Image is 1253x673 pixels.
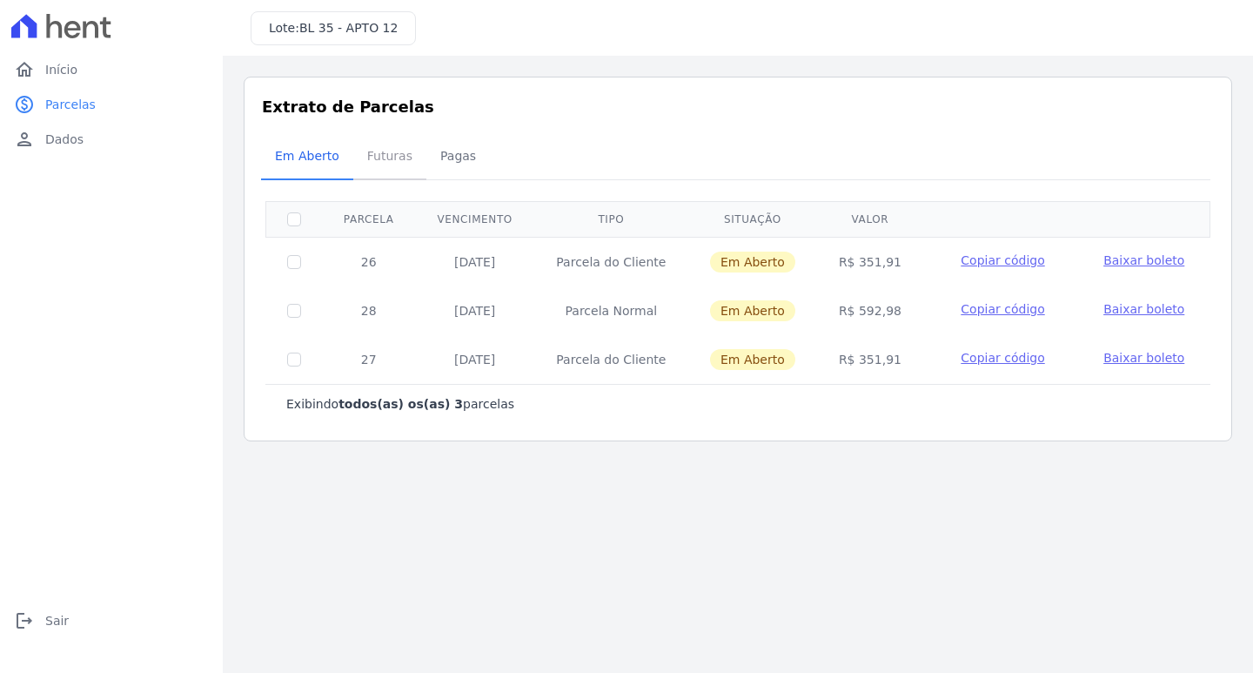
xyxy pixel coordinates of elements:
i: logout [14,610,35,631]
a: Pagas [426,135,490,180]
td: 26 [322,237,415,286]
td: 28 [322,286,415,335]
button: Copiar código [944,349,1062,367]
a: paidParcelas [7,87,216,122]
a: Baixar boleto [1103,300,1184,318]
span: Parcelas [45,96,96,113]
td: Parcela Normal [534,286,688,335]
td: R$ 351,91 [817,237,923,286]
td: Parcela do Cliente [534,335,688,384]
a: Futuras [353,135,426,180]
th: Valor [817,201,923,237]
th: Tipo [534,201,688,237]
i: home [14,59,35,80]
span: Dados [45,131,84,148]
span: Baixar boleto [1103,253,1184,267]
h3: Lote: [269,19,398,37]
span: BL 35 - APTO 12 [299,21,398,35]
span: Em Aberto [265,138,350,173]
span: Copiar código [961,351,1044,365]
td: [DATE] [415,335,534,384]
a: personDados [7,122,216,157]
button: Copiar código [944,252,1062,269]
span: Baixar boleto [1103,302,1184,316]
span: Início [45,61,77,78]
a: homeInício [7,52,216,87]
td: [DATE] [415,237,534,286]
th: Vencimento [415,201,534,237]
a: Baixar boleto [1103,252,1184,269]
span: Em Aberto [710,300,795,321]
h3: Extrato de Parcelas [262,95,1214,118]
span: Baixar boleto [1103,351,1184,365]
p: Exibindo parcelas [286,395,514,413]
a: Baixar boleto [1103,349,1184,367]
i: person [14,129,35,150]
span: Futuras [357,138,423,173]
span: Copiar código [961,302,1044,316]
a: logoutSair [7,603,216,638]
td: 27 [322,335,415,384]
td: [DATE] [415,286,534,335]
b: todos(as) os(as) 3 [338,397,463,411]
span: Sair [45,612,69,629]
button: Copiar código [944,300,1062,318]
td: Parcela do Cliente [534,237,688,286]
i: paid [14,94,35,115]
span: Pagas [430,138,486,173]
th: Situação [688,201,817,237]
span: Copiar código [961,253,1044,267]
td: R$ 351,91 [817,335,923,384]
a: Em Aberto [261,135,353,180]
td: R$ 592,98 [817,286,923,335]
span: Em Aberto [710,349,795,370]
span: Em Aberto [710,252,795,273]
th: Parcela [322,201,415,237]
